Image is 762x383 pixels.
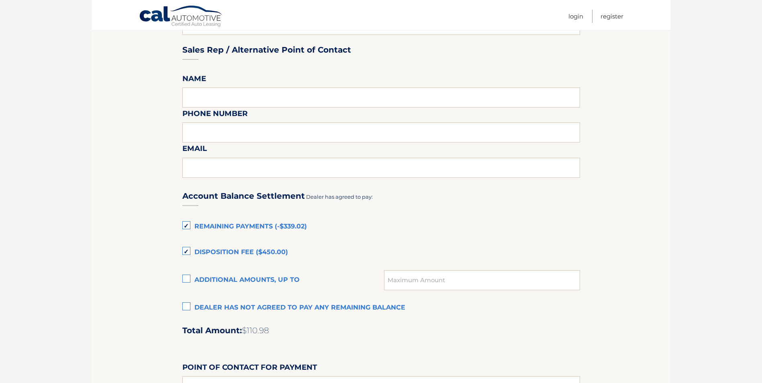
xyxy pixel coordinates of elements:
[182,45,351,55] h3: Sales Rep / Alternative Point of Contact
[568,10,583,23] a: Login
[384,270,580,290] input: Maximum Amount
[182,191,305,201] h3: Account Balance Settlement
[242,326,269,335] span: $110.98
[306,194,373,200] span: Dealer has agreed to pay:
[601,10,623,23] a: Register
[182,272,384,288] label: Additional amounts, up to
[182,143,207,157] label: Email
[139,5,223,29] a: Cal Automotive
[182,108,248,122] label: Phone Number
[182,73,206,88] label: Name
[182,219,580,235] label: Remaining Payments (-$339.02)
[182,300,580,316] label: Dealer has not agreed to pay any remaining balance
[182,361,317,376] label: Point of Contact for Payment
[182,326,580,336] h2: Total Amount:
[182,244,580,261] label: Disposition Fee ($450.00)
